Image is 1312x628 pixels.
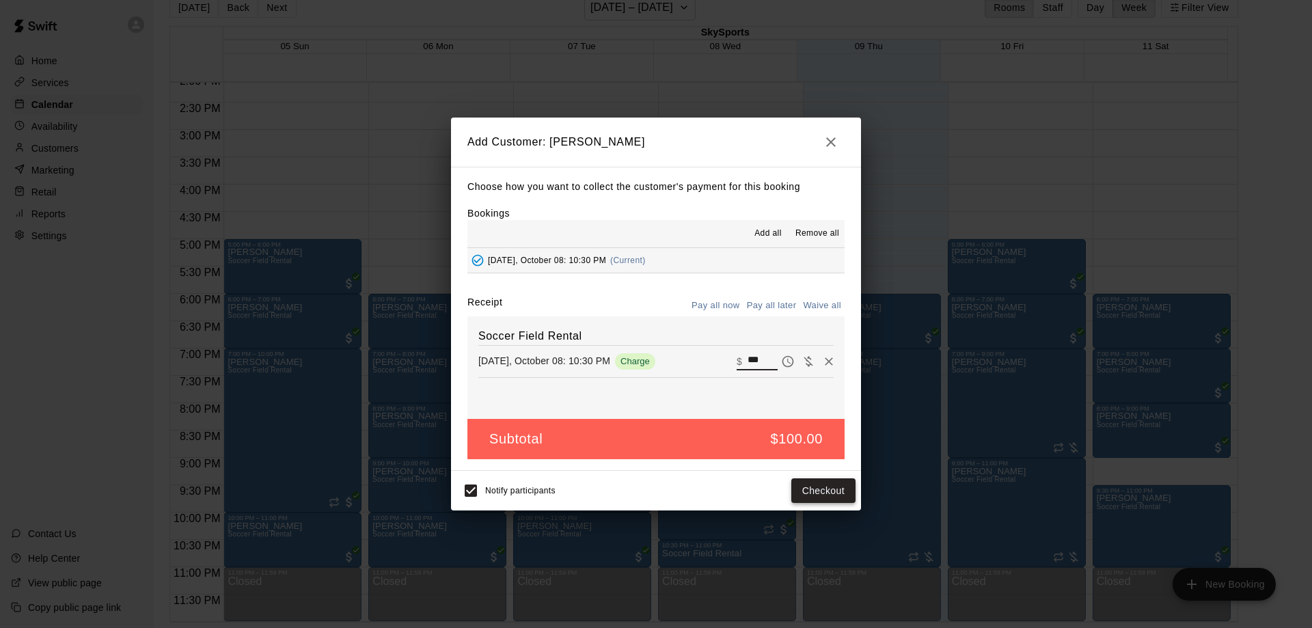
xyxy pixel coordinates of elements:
[610,256,646,265] span: (Current)
[467,208,510,219] label: Bookings
[798,355,819,366] span: Waive payment
[467,248,845,273] button: Added - Collect Payment[DATE], October 08: 10:30 PM(Current)
[790,223,845,245] button: Remove all
[467,295,502,316] label: Receipt
[778,355,798,366] span: Pay later
[485,486,556,495] span: Notify participants
[478,327,834,345] h6: Soccer Field Rental
[819,351,839,372] button: Remove
[467,250,488,271] button: Added - Collect Payment
[489,430,543,448] h5: Subtotal
[688,295,743,316] button: Pay all now
[488,256,606,265] span: [DATE], October 08: 10:30 PM
[743,295,800,316] button: Pay all later
[771,430,823,448] h5: $100.00
[615,356,655,366] span: Charge
[791,478,856,504] button: Checkout
[795,227,839,241] span: Remove all
[754,227,782,241] span: Add all
[451,118,861,167] h2: Add Customer: [PERSON_NAME]
[799,295,845,316] button: Waive all
[478,354,610,368] p: [DATE], October 08: 10:30 PM
[737,355,742,368] p: $
[467,178,845,195] p: Choose how you want to collect the customer's payment for this booking
[746,223,790,245] button: Add all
